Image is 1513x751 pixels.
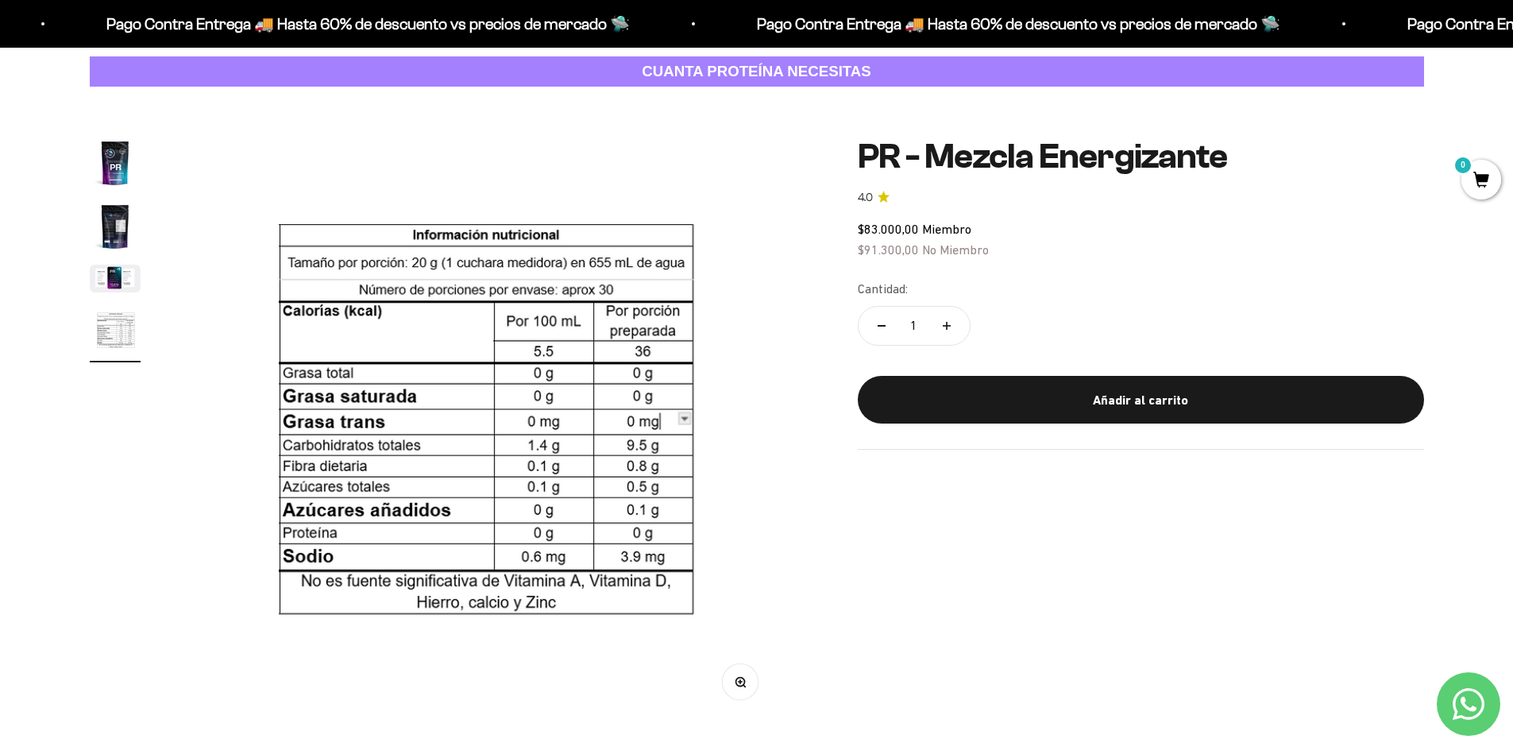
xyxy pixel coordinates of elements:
[924,307,970,345] button: Aumentar cantidad
[19,25,329,62] p: ¿Qué te haría sentir más seguro de comprar este producto?
[90,201,141,252] img: PR - Mezcla Energizante
[922,242,989,257] span: No Miembro
[90,137,141,188] img: PR - Mezcla Energizante
[858,189,1424,207] a: 4.04.0 de 5.0 estrellas
[858,242,919,257] span: $91.300,00
[642,63,871,79] strong: CUANTA PROTEÍNA NECESITAS
[90,137,141,193] button: Ir al artículo 1
[90,56,1424,87] a: CUANTA PROTEÍNA NECESITAS
[859,307,905,345] button: Reducir cantidad
[19,107,329,135] div: Reseñas de otros clientes
[106,11,630,37] p: Pago Contra Entrega 🚚 Hasta 60% de descuento vs precios de mercado 🛸
[1461,172,1501,190] a: 0
[19,171,329,199] div: Un video del producto
[19,203,329,230] div: Un mejor precio
[90,265,141,292] img: PR - Mezcla Energizante
[858,137,1424,176] h1: PR - Mezcla Energizante
[90,265,141,297] button: Ir al artículo 3
[90,305,141,358] img: PR - Mezcla Energizante
[1453,156,1472,175] mark: 0
[858,222,919,236] span: $83.000,00
[196,137,762,723] img: PR - Mezcla Energizante
[90,201,141,257] button: Ir al artículo 2
[261,238,327,265] span: Enviar
[19,139,329,167] div: Una promoción especial
[922,222,971,236] span: Miembro
[757,11,1280,37] p: Pago Contra Entrega 🚚 Hasta 60% de descuento vs precios de mercado 🛸
[259,238,329,265] button: Enviar
[858,376,1424,424] button: Añadir al carrito
[19,75,329,103] div: Más información sobre los ingredientes
[890,390,1392,411] div: Añadir al carrito
[858,189,873,207] span: 4.0
[90,305,141,362] button: Ir al artículo 4
[858,279,908,300] label: Cantidad:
